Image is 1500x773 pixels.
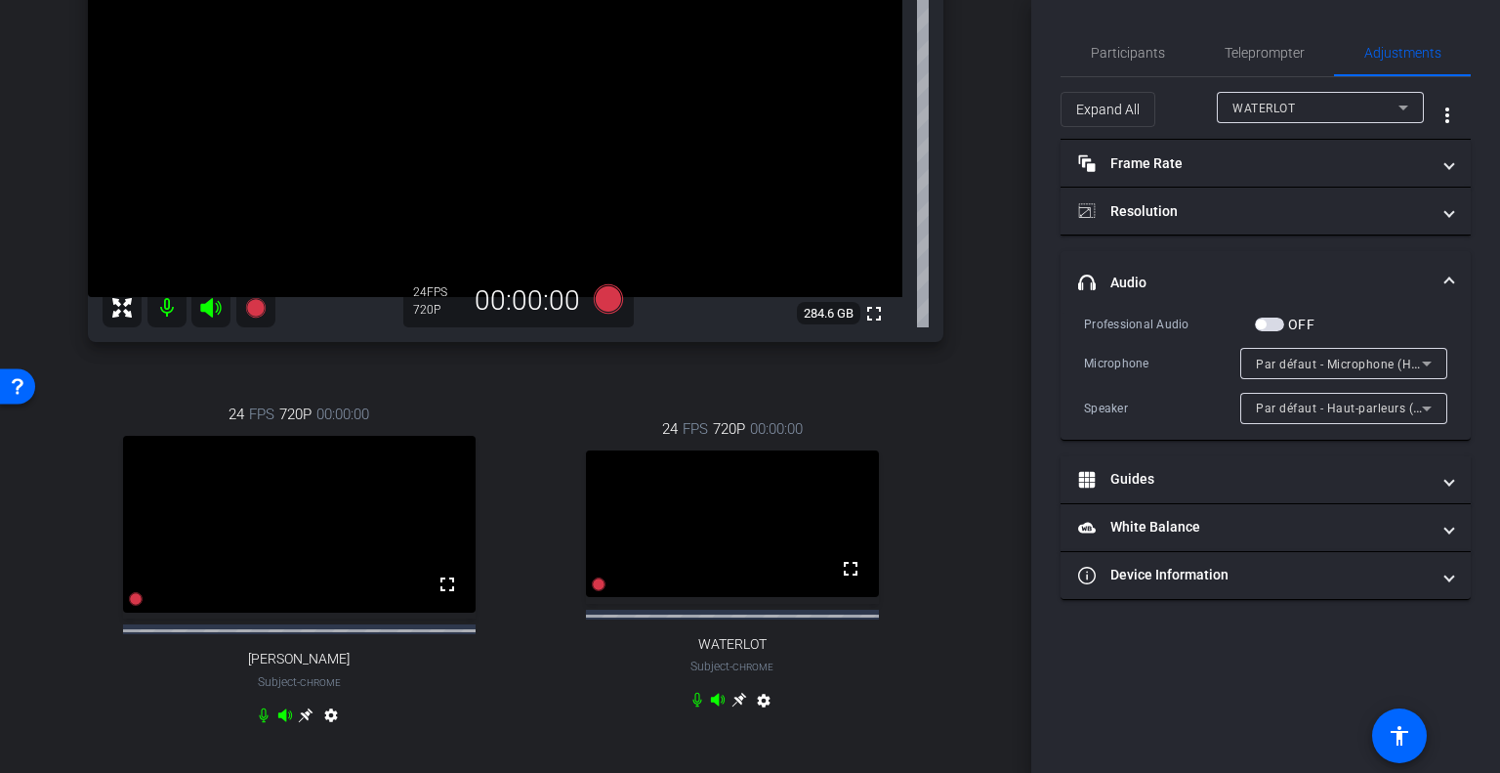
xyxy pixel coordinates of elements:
[1061,314,1471,440] div: Audio
[683,418,708,440] span: FPS
[300,677,341,688] span: Chrome
[1091,46,1165,60] span: Participants
[1232,102,1295,115] span: WATERLOT
[1364,46,1441,60] span: Adjustments
[732,662,773,672] span: Chrome
[752,693,775,716] mat-icon: settings
[229,404,244,425] span: 24
[729,660,732,673] span: -
[436,573,459,596] mat-icon: fullscreen
[797,302,860,325] span: 284.6 GB
[1078,517,1430,537] mat-panel-title: White Balance
[1061,251,1471,314] mat-expansion-panel-header: Audio
[1061,456,1471,503] mat-expansion-panel-header: Guides
[1084,399,1240,418] div: Speaker
[1078,201,1430,222] mat-panel-title: Resolution
[1061,504,1471,551] mat-expansion-panel-header: White Balance
[427,285,447,299] span: FPS
[1076,91,1140,128] span: Expand All
[1424,92,1471,139] button: More Options for Adjustments Panel
[1388,724,1411,748] mat-icon: accessibility
[1284,315,1314,334] label: OFF
[1084,315,1255,334] div: Professional Audio
[713,418,745,440] span: 720P
[698,636,767,653] span: WATERLOT
[1225,46,1305,60] span: Teleprompter
[1061,140,1471,187] mat-expansion-panel-header: Frame Rate
[1078,469,1430,490] mat-panel-title: Guides
[1436,104,1459,127] mat-icon: more_vert
[862,302,886,325] mat-icon: fullscreen
[839,557,862,580] mat-icon: fullscreen
[462,284,593,318] div: 00:00:00
[1061,188,1471,235] mat-expansion-panel-header: Resolution
[319,708,343,731] mat-icon: settings
[1078,273,1430,293] mat-panel-title: Audio
[249,404,274,425] span: FPS
[258,673,341,691] span: Subject
[413,302,462,318] div: 720P
[297,675,300,689] span: -
[1078,565,1430,585] mat-panel-title: Device Information
[1061,92,1155,127] button: Expand All
[750,418,803,440] span: 00:00:00
[248,651,350,667] span: [PERSON_NAME]
[413,284,462,300] div: 24
[279,404,312,425] span: 720P
[316,404,369,425] span: 00:00:00
[662,418,678,440] span: 24
[690,658,773,675] span: Subject
[1061,552,1471,599] mat-expansion-panel-header: Device Information
[1084,354,1240,373] div: Microphone
[1078,153,1430,174] mat-panel-title: Frame Rate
